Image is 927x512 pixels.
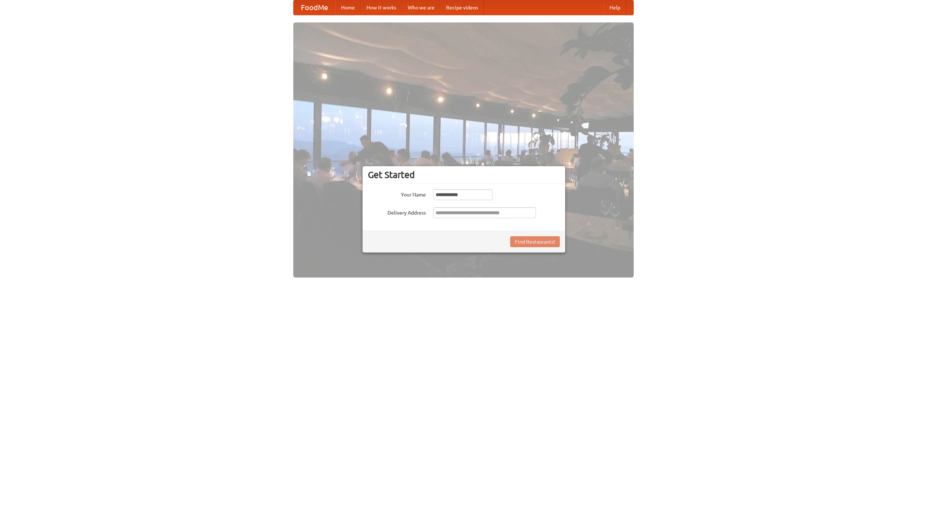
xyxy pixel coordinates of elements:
label: Your Name [368,189,426,198]
h3: Get Started [368,169,560,180]
a: Recipe videos [440,0,484,15]
a: Who we are [402,0,440,15]
a: FoodMe [294,0,335,15]
label: Delivery Address [368,207,426,216]
a: Home [335,0,361,15]
a: Help [604,0,626,15]
button: Find Restaurants! [510,236,560,247]
a: How it works [361,0,402,15]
